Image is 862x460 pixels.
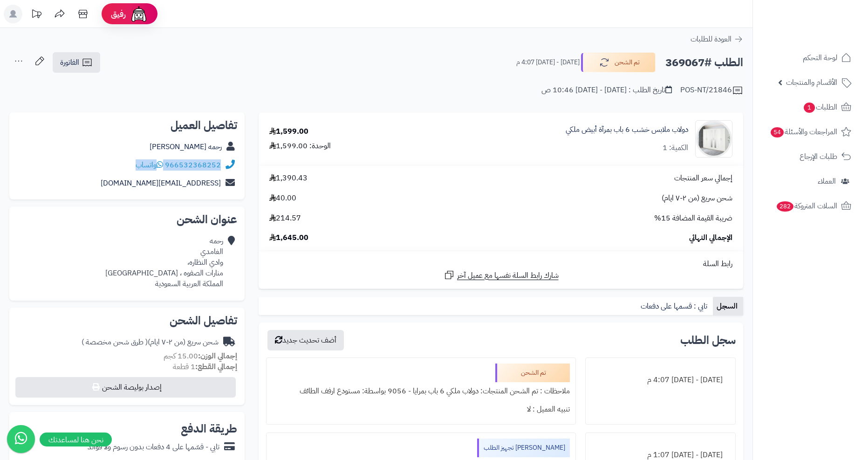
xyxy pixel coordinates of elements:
h2: تفاصيل العميل [17,120,237,131]
span: ضريبة القيمة المضافة 15% [654,213,732,224]
span: الأقسام والمنتجات [786,76,837,89]
h2: عنوان الشحن [17,214,237,225]
span: طلبات الإرجاع [800,150,837,163]
span: 214.57 [269,213,301,224]
span: 54 [771,127,784,137]
span: إجمالي سعر المنتجات [674,173,732,184]
div: تابي - قسّمها على 4 دفعات بدون رسوم ولا فوائد [88,442,219,453]
a: لوحة التحكم [759,47,856,69]
span: الإجمالي النهائي [689,233,732,243]
strong: إجمالي القطع: [195,361,237,372]
strong: إجمالي الوزن: [198,350,237,362]
span: الطلبات [803,101,837,114]
a: الطلبات1 [759,96,856,118]
a: المراجعات والأسئلة54 [759,121,856,143]
div: [PERSON_NAME] تجهيز الطلب [477,439,570,457]
div: تاريخ الطلب : [DATE] - [DATE] 10:46 ص [541,85,672,96]
small: 1 قطعة [173,361,237,372]
span: 1,645.00 [269,233,308,243]
small: [DATE] - [DATE] 4:07 م [516,58,580,67]
div: رحمه الغامدي وادي النظاره، منارات الصفوه ، [GEOGRAPHIC_DATA] المملكة العربية السعودية [105,236,223,289]
span: شحن سريع (من ٢-٧ ايام) [662,193,732,204]
span: 282 [777,201,794,212]
span: ( طرق شحن مخصصة ) [82,336,148,348]
img: logo-2.png [799,23,853,43]
a: رحمه [PERSON_NAME] [150,141,222,152]
a: تابي : قسمها على دفعات [637,297,713,316]
div: POS-NT/21846 [680,85,743,96]
a: العودة للطلبات [691,34,743,45]
a: [EMAIL_ADDRESS][DOMAIN_NAME] [101,178,221,189]
div: تم الشحن [495,364,570,382]
button: تم الشحن [581,53,656,72]
a: السلات المتروكة282 [759,195,856,217]
a: شارك رابط السلة نفسها مع عميل آخر [444,269,559,281]
h2: طريقة الدفع [181,423,237,434]
div: تنبيه العميل : لا [272,400,570,419]
a: 966532368252 [165,159,221,171]
button: أضف تحديث جديد [267,330,344,350]
span: المراجعات والأسئلة [770,125,837,138]
img: ai-face.png [130,5,148,23]
span: شارك رابط السلة نفسها مع عميل آخر [457,270,559,281]
span: العودة للطلبات [691,34,732,45]
div: [DATE] - [DATE] 4:07 م [591,371,730,389]
a: واتساب [136,159,163,171]
button: إصدار بوليصة الشحن [15,377,236,398]
small: 15.00 كجم [164,350,237,362]
span: الفاتورة [60,57,79,68]
span: 40.00 [269,193,296,204]
div: الكمية: 1 [663,143,688,153]
img: 1733065410-1-90x90.jpg [696,120,732,158]
a: الفاتورة [53,52,100,73]
div: ملاحظات : تم الشحن المنتجات: دولاب ملكي 6 باب بمرايا - 9056 بواسطة: مستودع ارفف الطائف [272,382,570,400]
div: رابط السلة [262,259,739,269]
span: 1 [804,103,815,113]
div: شحن سريع (من ٢-٧ ايام) [82,337,219,348]
a: السجل [713,297,743,316]
a: طلبات الإرجاع [759,145,856,168]
a: دولاب ملابس خشب 6 باب بمرآة أبيض ملكي [566,124,688,135]
span: 1,390.43 [269,173,308,184]
div: 1,599.00 [269,126,308,137]
span: لوحة التحكم [803,51,837,64]
div: الوحدة: 1,599.00 [269,141,331,151]
span: العملاء [818,175,836,188]
span: السلات المتروكة [776,199,837,213]
h2: تفاصيل الشحن [17,315,237,326]
a: تحديثات المنصة [25,5,48,26]
h2: الطلب #369067 [665,53,743,72]
h3: سجل الطلب [680,335,736,346]
a: العملاء [759,170,856,192]
span: رفيق [111,8,126,20]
